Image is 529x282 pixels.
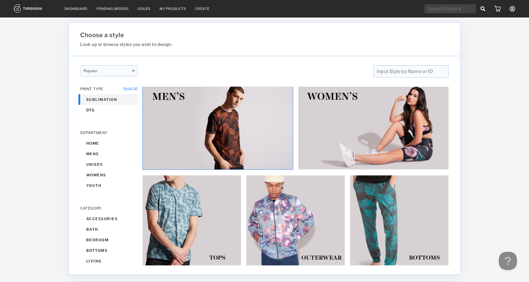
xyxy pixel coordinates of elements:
a: My Products [160,7,186,11]
img: d14b57bb-7047-4bd4-88f2-19ad4fd93c47.jpg [142,175,241,274]
div: home [80,138,138,149]
img: 0a79347b-2767-434f-905a-2706b6c48baf.jpg [298,85,449,170]
div: accessories [80,213,138,224]
div: unisex [80,159,138,170]
img: 5fbe83e1-2598-446e-a84e-acbb9e1ce16c.jpg [350,175,449,274]
h1: Choose a style [80,31,387,39]
a: Pending Orders [97,7,128,11]
div: youth [80,180,138,191]
div: bath [80,224,138,235]
div: womens [80,170,138,180]
div: dtg [80,105,138,115]
a: Issues [138,7,150,11]
div: CATEGORY [80,206,138,210]
div: bedroom [80,235,138,245]
div: living [80,256,138,266]
div: DEPARTMENT [80,130,138,135]
img: logo.1c10ca64.svg [14,4,55,13]
div: bottoms [80,245,138,256]
h3: Look up or browse styles you wish to design. [80,42,387,47]
iframe: Toggle Customer Support [499,252,517,270]
div: PRINT TYPE [80,87,138,91]
div: mens [80,149,138,159]
input: Search Order # [425,4,476,13]
a: Reset All [123,86,137,90]
img: f3f31b48-a2b5-4a7c-bfe3-cefc7af643ab.jpg [142,85,293,170]
img: icon_cart.dab5cea1.svg [494,6,501,12]
input: Input Style by Name or ID [373,65,449,78]
a: Dashboard [65,7,87,11]
div: popular [80,65,138,76]
div: sublimation [80,94,138,105]
a: Create [195,7,210,11]
img: e79c31d5-821a-4b33-8792-9a1762bced1e.jpg [246,175,345,274]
